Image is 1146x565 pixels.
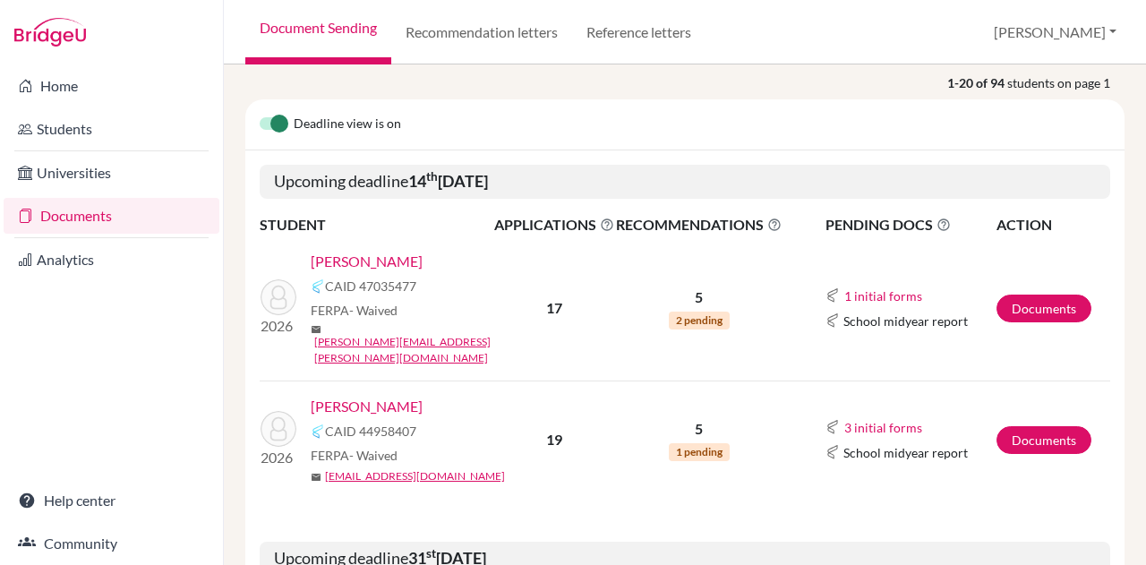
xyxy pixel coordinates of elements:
[311,324,321,335] span: mail
[349,303,398,318] span: - Waived
[546,431,562,448] b: 19
[616,214,782,235] span: RECOMMENDATIONS
[616,287,782,308] p: 5
[986,15,1125,49] button: [PERSON_NAME]
[843,417,923,438] button: 3 initial forms
[260,213,493,236] th: STUDENT
[843,286,923,306] button: 1 initial forms
[4,242,219,278] a: Analytics
[825,420,840,434] img: Common App logo
[314,334,506,366] a: [PERSON_NAME][EMAIL_ADDRESS][PERSON_NAME][DOMAIN_NAME]
[294,114,401,135] span: Deadline view is on
[825,288,840,303] img: Common App logo
[325,468,505,484] a: [EMAIL_ADDRESS][DOMAIN_NAME]
[616,418,782,440] p: 5
[408,171,488,191] b: 14 [DATE]
[311,424,325,439] img: Common App logo
[494,214,614,235] span: APPLICATIONS
[349,448,398,463] span: - Waived
[996,426,1091,454] a: Documents
[311,251,423,272] a: [PERSON_NAME]
[4,526,219,561] a: Community
[669,443,730,461] span: 1 pending
[426,546,436,561] sup: st
[311,279,325,294] img: Common App logo
[261,279,296,315] img: Atzbach, Amelia
[260,165,1110,199] h5: Upcoming deadline
[947,73,1007,92] strong: 1-20 of 94
[4,483,219,518] a: Help center
[311,301,398,320] span: FERPA
[825,214,995,235] span: PENDING DOCS
[825,445,840,459] img: Common App logo
[261,315,296,337] p: 2026
[4,198,219,234] a: Documents
[843,443,968,462] span: School midyear report
[14,18,86,47] img: Bridge-U
[825,313,840,328] img: Common App logo
[426,169,438,184] sup: th
[546,299,562,316] b: 17
[996,213,1110,236] th: ACTION
[1007,73,1125,92] span: students on page 1
[4,155,219,191] a: Universities
[311,472,321,483] span: mail
[325,422,416,441] span: CAID 44958407
[669,312,730,330] span: 2 pending
[996,295,1091,322] a: Documents
[261,447,296,468] p: 2026
[311,446,398,465] span: FERPA
[4,111,219,147] a: Students
[4,68,219,104] a: Home
[325,277,416,295] span: CAID 47035477
[311,396,423,417] a: [PERSON_NAME]
[261,411,296,447] img: Varde, Athena
[843,312,968,330] span: School midyear report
